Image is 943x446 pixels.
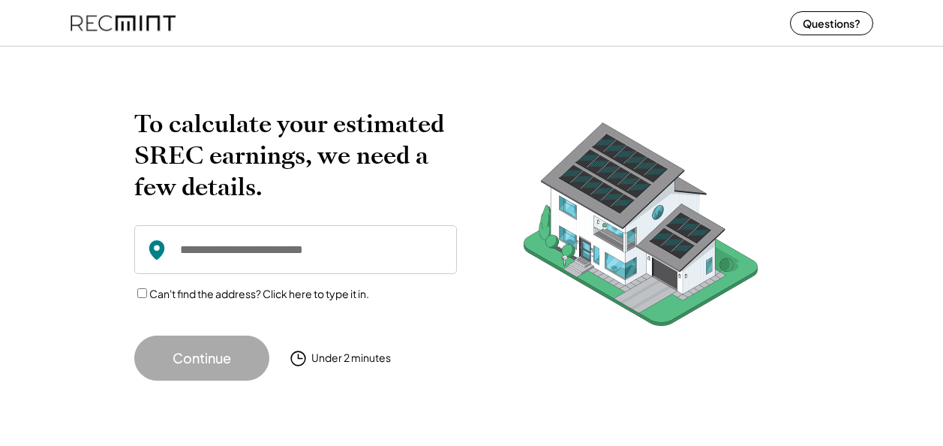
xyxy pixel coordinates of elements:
[134,108,457,203] h2: To calculate your estimated SREC earnings, we need a few details.
[149,287,369,300] label: Can't find the address? Click here to type it in.
[494,108,787,349] img: RecMintArtboard%207.png
[790,11,873,35] button: Questions?
[311,351,391,366] div: Under 2 minutes
[134,336,269,381] button: Continue
[71,3,176,43] img: recmint-logotype%403x%20%281%29.jpeg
